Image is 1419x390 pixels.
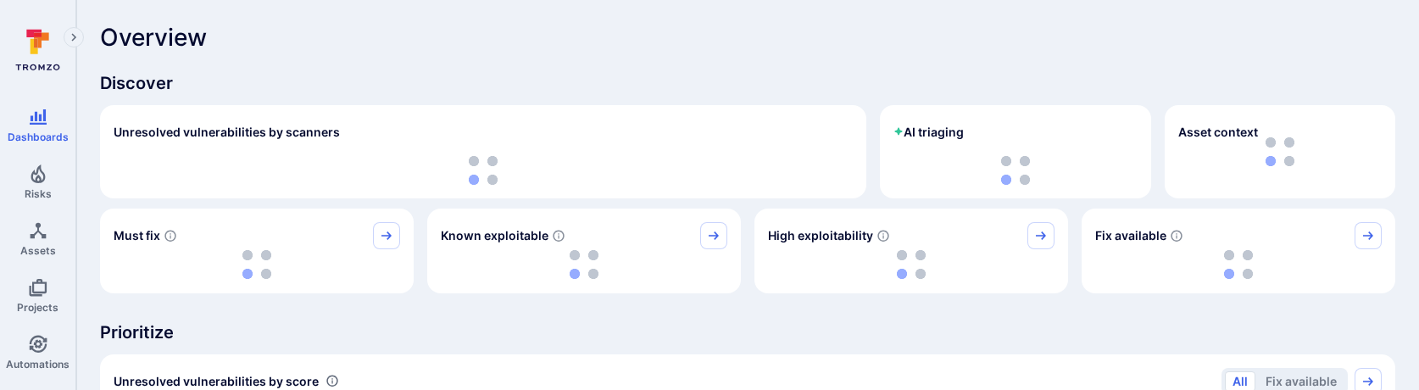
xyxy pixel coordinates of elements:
[469,156,498,185] img: Loading...
[114,156,853,185] div: loading spinner
[427,209,741,293] div: Known exploitable
[100,24,207,51] span: Overview
[17,301,58,314] span: Projects
[893,124,964,141] h2: AI triaging
[1095,249,1382,280] div: loading spinner
[1224,250,1253,279] img: Loading...
[114,373,319,390] span: Unresolved vulnerabilities by score
[1178,124,1258,141] span: Asset context
[8,131,69,143] span: Dashboards
[164,229,177,242] svg: Risk score >=40 , missed SLA
[441,227,548,244] span: Known exploitable
[441,249,727,280] div: loading spinner
[6,358,70,370] span: Automations
[768,227,873,244] span: High exploitability
[114,124,340,141] h2: Unresolved vulnerabilities by scanners
[114,227,160,244] span: Must fix
[768,249,1055,280] div: loading spinner
[64,27,84,47] button: Expand navigation menu
[100,71,1395,95] span: Discover
[1082,209,1395,293] div: Fix available
[1170,229,1183,242] svg: Vulnerabilities with fix available
[25,187,52,200] span: Risks
[897,250,926,279] img: Loading...
[570,250,598,279] img: Loading...
[20,244,56,257] span: Assets
[326,372,339,390] div: Number of vulnerabilities in status 'Open' 'Triaged' and 'In process' grouped by score
[876,229,890,242] svg: EPSS score ≥ 0.7
[754,209,1068,293] div: High exploitability
[893,156,1138,185] div: loading spinner
[114,249,400,280] div: loading spinner
[1001,156,1030,185] img: Loading...
[100,320,1395,344] span: Prioritize
[1095,227,1166,244] span: Fix available
[68,31,80,45] i: Expand navigation menu
[242,250,271,279] img: Loading...
[552,229,565,242] svg: Confirmed exploitable by KEV
[100,209,414,293] div: Must fix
